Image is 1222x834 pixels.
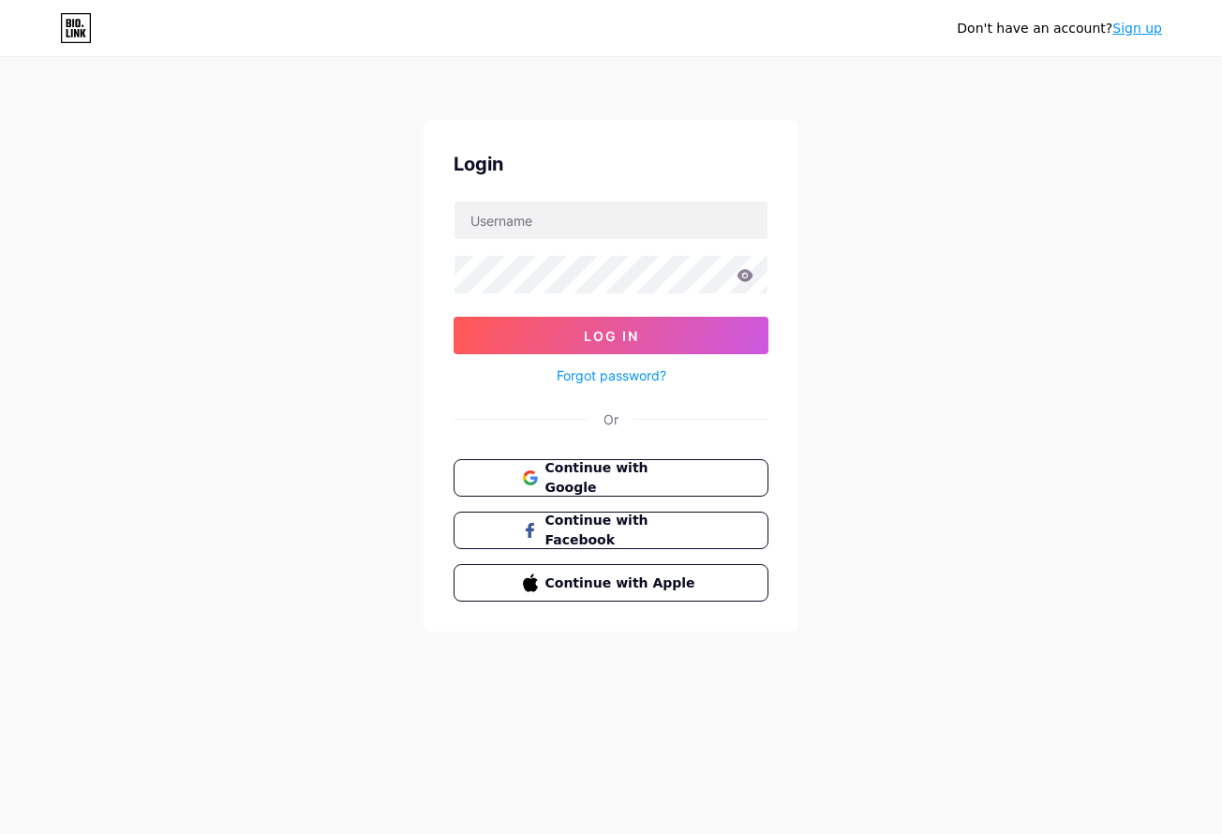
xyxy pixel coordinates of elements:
[545,573,700,593] span: Continue with Apple
[584,328,639,344] span: Log In
[454,512,768,549] button: Continue with Facebook
[545,511,700,550] span: Continue with Facebook
[455,201,767,239] input: Username
[454,150,768,178] div: Login
[1112,21,1162,36] a: Sign up
[957,19,1162,38] div: Don't have an account?
[545,458,700,498] span: Continue with Google
[604,410,618,429] div: Or
[454,317,768,354] button: Log In
[557,365,666,385] a: Forgot password?
[454,564,768,602] button: Continue with Apple
[454,459,768,497] button: Continue with Google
